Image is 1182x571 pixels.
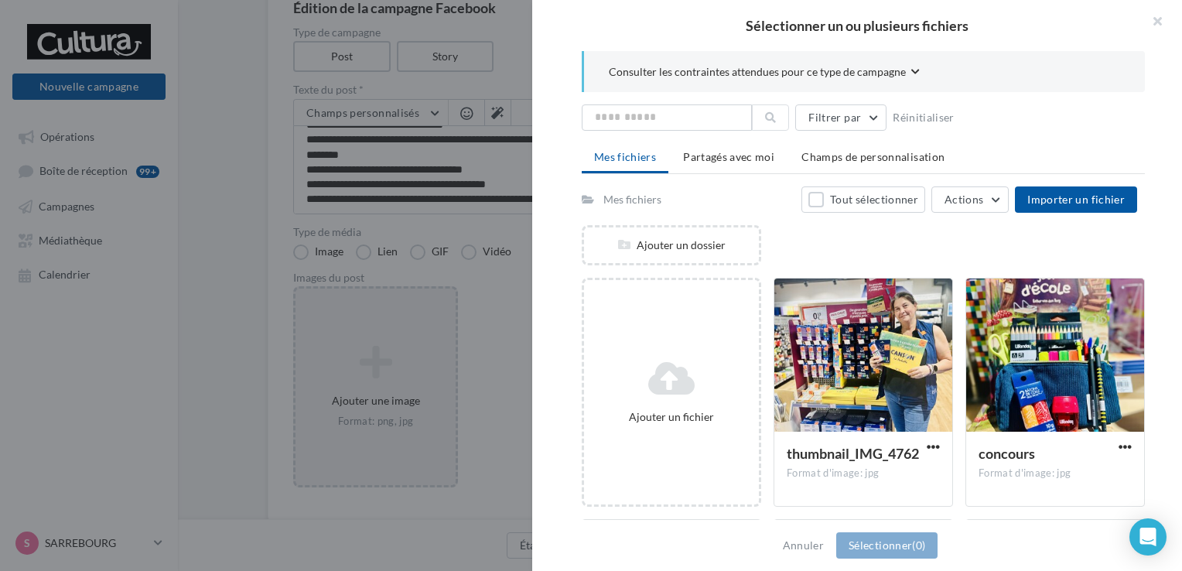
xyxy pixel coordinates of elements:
[801,150,945,163] span: Champs de personnalisation
[979,467,1132,480] div: Format d'image: jpg
[787,467,940,480] div: Format d'image: jpg
[594,150,656,163] span: Mes fichiers
[945,193,983,206] span: Actions
[1027,193,1125,206] span: Importer un fichier
[683,150,774,163] span: Partagés avec moi
[787,445,919,462] span: thumbnail_IMG_4762
[979,445,1035,462] span: concours
[609,63,920,83] button: Consulter les contraintes attendues pour ce type de campagne
[603,192,661,207] div: Mes fichiers
[609,64,906,80] span: Consulter les contraintes attendues pour ce type de campagne
[836,532,938,559] button: Sélectionner(0)
[1129,518,1167,556] div: Open Intercom Messenger
[1015,186,1137,213] button: Importer un fichier
[795,104,886,131] button: Filtrer par
[777,536,830,555] button: Annuler
[557,19,1157,32] h2: Sélectionner un ou plusieurs fichiers
[590,409,753,425] div: Ajouter un fichier
[912,539,925,552] span: (0)
[584,238,759,253] div: Ajouter un dossier
[931,186,1009,213] button: Actions
[801,186,925,213] button: Tout sélectionner
[886,108,961,127] button: Réinitialiser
